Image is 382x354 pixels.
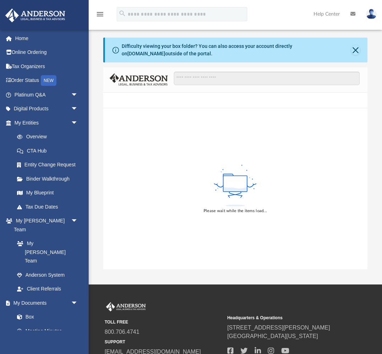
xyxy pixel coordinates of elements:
img: Anderson Advisors Platinum Portal [3,9,67,22]
small: SUPPORT [105,339,222,345]
a: My [PERSON_NAME] Teamarrow_drop_down [5,214,85,237]
a: Anderson System [10,268,85,282]
a: Box [10,310,82,324]
a: [STREET_ADDRESS][PERSON_NAME] [227,325,330,331]
button: Close [351,45,360,55]
i: menu [96,10,104,18]
a: Order StatusNEW [5,73,89,88]
a: My [PERSON_NAME] Team [10,237,82,268]
a: Digital Productsarrow_drop_down [5,102,89,116]
div: NEW [41,75,56,86]
small: TOLL FREE [105,319,222,325]
span: arrow_drop_down [71,296,85,310]
small: Headquarters & Operations [227,315,345,321]
a: CTA Hub [10,144,89,158]
div: Difficulty viewing your box folder? You can also access your account directly on outside of the p... [122,43,351,57]
a: Meeting Minutes [10,324,85,338]
input: Search files and folders [174,72,360,85]
a: 800.706.4741 [105,329,139,335]
a: [DOMAIN_NAME] [127,51,165,56]
i: search [118,10,126,17]
span: arrow_drop_down [71,88,85,102]
a: Binder Walkthrough [10,172,89,186]
span: arrow_drop_down [71,102,85,116]
a: My Blueprint [10,186,85,200]
span: arrow_drop_down [71,214,85,228]
a: menu [96,13,104,18]
a: Platinum Q&Aarrow_drop_down [5,88,89,102]
a: Entity Change Request [10,158,89,172]
a: My Entitiesarrow_drop_down [5,116,89,130]
a: [GEOGRAPHIC_DATA][US_STATE] [227,333,318,339]
a: Client Referrals [10,282,85,296]
a: My Documentsarrow_drop_down [5,296,85,310]
a: Online Ordering [5,45,89,60]
div: Please wait while the items load... [204,208,267,214]
img: User Pic [366,9,377,19]
a: Overview [10,130,89,144]
img: Anderson Advisors Platinum Portal [105,302,147,311]
span: arrow_drop_down [71,116,85,130]
a: Tax Organizers [5,59,89,73]
a: Home [5,31,89,45]
a: Tax Due Dates [10,200,89,214]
